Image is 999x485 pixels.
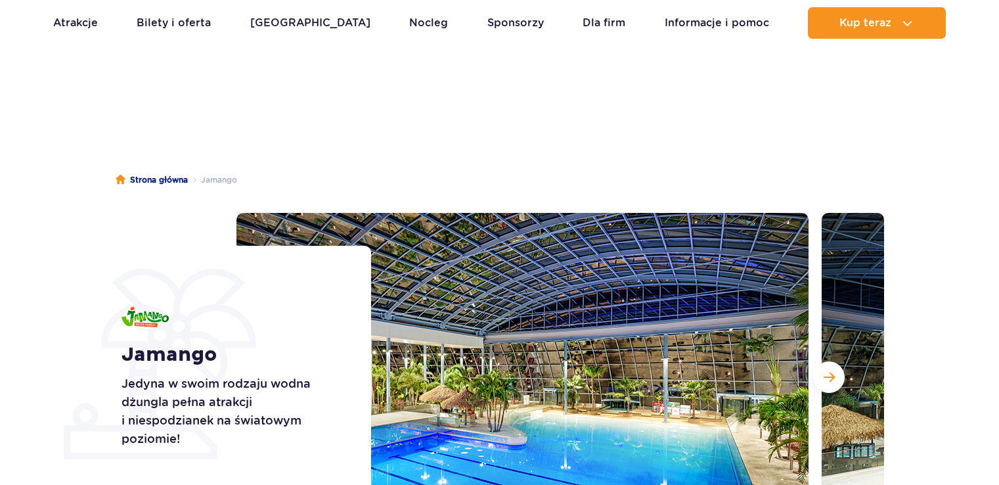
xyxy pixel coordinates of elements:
button: Kup teraz [808,7,946,39]
p: Jedyna w swoim rodzaju wodna dżungla pełna atrakcji i niespodzianek na światowym poziomie! [122,375,342,448]
span: Kup teraz [839,17,891,29]
a: Nocleg [409,7,448,39]
a: Informacje i pomoc [665,7,769,39]
a: Bilety i oferta [137,7,211,39]
h1: Jamango [122,343,342,367]
button: Następny slajd [813,361,845,393]
a: Strona główna [116,173,188,187]
a: Atrakcje [53,7,98,39]
li: Jamango [188,173,237,187]
a: [GEOGRAPHIC_DATA] [250,7,370,39]
a: Dla firm [583,7,625,39]
img: Jamango [122,307,169,327]
a: Sponsorzy [487,7,544,39]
